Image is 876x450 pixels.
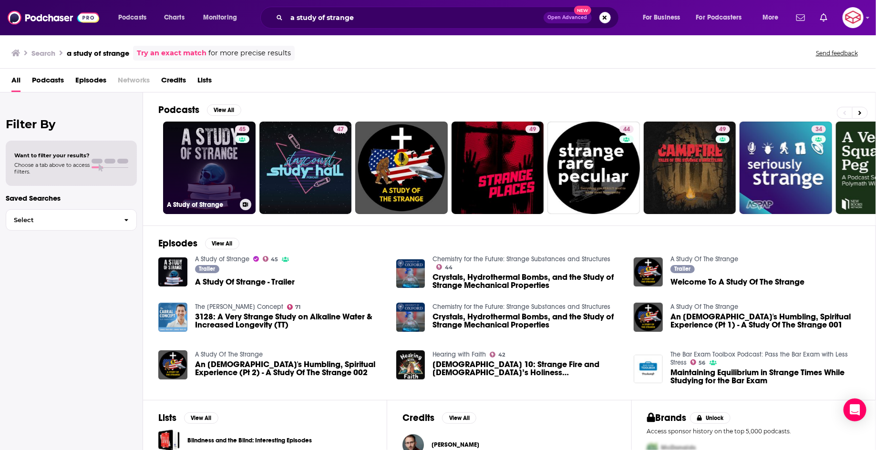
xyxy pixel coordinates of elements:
[623,125,630,134] span: 44
[196,10,249,25] button: open menu
[720,125,726,134] span: 49
[547,122,640,214] a: 44
[396,259,425,288] img: Crystals, Hydrothermal Bombs, and the Study of Strange Mechanical Properties
[696,11,742,24] span: For Podcasters
[548,15,587,20] span: Open Advanced
[197,72,212,92] a: Lists
[756,10,791,25] button: open menu
[14,152,90,159] span: Want to filter your results?
[75,72,106,92] span: Episodes
[158,104,241,116] a: PodcastsView All
[167,201,236,209] h3: A Study of Strange
[844,399,866,421] div: Open Intercom Messenger
[158,303,187,332] a: 3128: A Very Strange Study on Alkaline Water & Increased Longevity (TT)
[164,11,185,24] span: Charts
[647,412,687,424] h2: Brands
[402,412,476,424] a: CreditsView All
[815,125,822,134] span: 34
[396,350,425,379] a: Leviticus 10: Strange Fire and God’s Holiness Bible Study
[205,238,239,249] button: View All
[203,11,237,24] span: Monitoring
[158,412,218,424] a: ListsView All
[670,303,738,311] a: A Study Of The Strange
[432,441,479,449] span: [PERSON_NAME]
[433,350,486,358] a: Hearing with Faith
[634,257,663,286] img: Welcome To A Study Of The Strange
[112,10,159,25] button: open menu
[287,304,301,310] a: 71
[333,125,348,133] a: 47
[452,122,544,214] a: 49
[6,117,137,131] h2: Filter By
[793,10,809,26] a: Show notifications dropdown
[763,11,779,24] span: More
[445,266,453,270] span: 44
[670,368,860,385] a: Maintaining Equilibrium in Strange Times While Studying for the Bar Exam
[195,360,385,377] a: An Atheist's Humbling, Spiritual Experience (Pt 2) - A Study Of The Strange 002
[636,10,692,25] button: open menu
[843,7,864,28] span: Logged in as callista
[433,255,610,263] a: Chemistry for the Future: Strange Substances and Structures
[526,125,540,133] a: 49
[433,273,622,289] a: Crystals, Hydrothermal Bombs, and the Study of Strange Mechanical Properties
[529,125,536,134] span: 49
[195,278,295,286] span: A Study Of Strange - Trailer
[843,7,864,28] button: Show profile menu
[699,361,706,365] span: 56
[158,104,199,116] h2: Podcasts
[432,441,479,449] a: Michael May
[647,428,860,435] p: Access sponsor history on the top 5,000 podcasts.
[670,313,860,329] span: An [DEMOGRAPHIC_DATA]'s Humbling, Spiritual Experience (Pt 1) - A Study Of The Strange 001
[11,72,21,92] span: All
[433,303,610,311] a: Chemistry for the Future: Strange Substances and Structures
[195,313,385,329] a: 3128: A Very Strange Study on Alkaline Water & Increased Longevity (TT)
[187,435,312,446] a: Blindness and the Blind: Interesting Episodes
[208,48,291,59] span: for more precise results
[161,72,186,92] a: Credits
[8,9,99,27] img: Podchaser - Follow, Share and Rate Podcasts
[619,125,634,133] a: 44
[634,303,663,332] img: An Atheist's Humbling, Spiritual Experience (Pt 1) - A Study Of The Strange 001
[207,104,241,116] button: View All
[433,360,622,377] span: [DEMOGRAPHIC_DATA] 10: Strange Fire and [DEMOGRAPHIC_DATA]’s Holiness [DEMOGRAPHIC_DATA] Study
[396,303,425,332] img: Crystals, Hydrothermal Bombs, and the Study of Strange Mechanical Properties
[433,313,622,329] a: Crystals, Hydrothermal Bombs, and the Study of Strange Mechanical Properties
[436,264,453,270] a: 44
[184,412,218,424] button: View All
[442,412,476,424] button: View All
[158,412,176,424] h2: Lists
[158,350,187,379] img: An Atheist's Humbling, Spiritual Experience (Pt 2) - A Study Of The Strange 002
[433,360,622,377] a: Leviticus 10: Strange Fire and God’s Holiness Bible Study
[67,49,129,58] h3: a study of strange
[498,353,505,357] span: 42
[670,278,804,286] span: Welcome To A Study Of The Strange
[644,122,736,214] a: 49
[716,125,730,133] a: 49
[158,237,197,249] h2: Episodes
[235,125,249,133] a: 45
[634,355,663,384] img: Maintaining Equilibrium in Strange Times While Studying for the Bar Exam
[195,303,283,311] a: The Cabral Concept
[195,360,385,377] span: An [DEMOGRAPHIC_DATA]'s Humbling, Spiritual Experience (Pt 2) - A Study Of The Strange 002
[295,305,300,309] span: 71
[195,255,249,263] a: A Study of Strange
[195,350,263,358] a: A Study Of The Strange
[402,412,434,424] h2: Credits
[675,266,691,272] span: Trailer
[816,10,831,26] a: Show notifications dropdown
[574,6,591,15] span: New
[137,48,206,59] a: Try an exact match
[690,412,731,424] button: Unlock
[158,257,187,286] img: A Study Of Strange - Trailer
